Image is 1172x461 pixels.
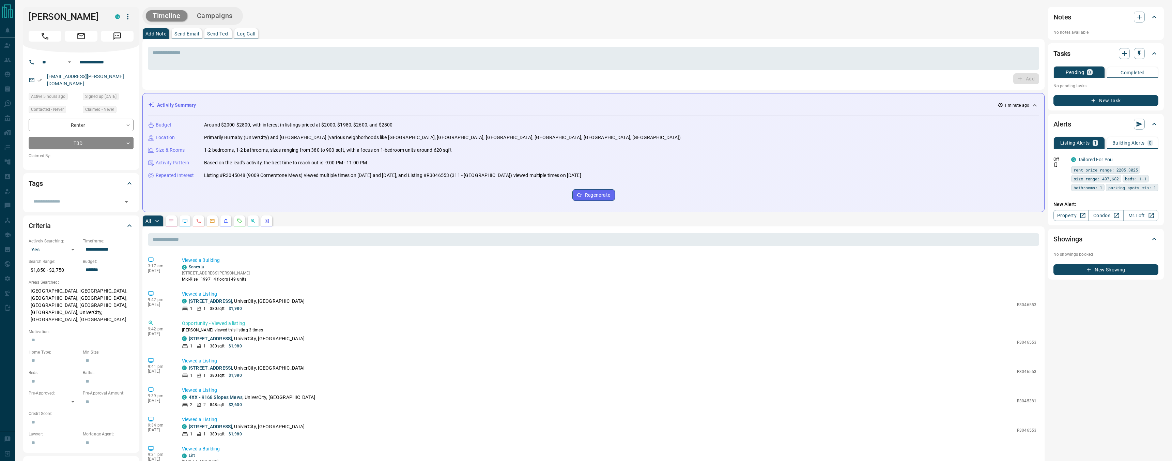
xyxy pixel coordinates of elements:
[203,402,206,408] p: 2
[182,424,187,429] div: condos.ca
[190,431,192,437] p: 1
[115,14,120,19] div: condos.ca
[1053,231,1158,247] div: Showings
[29,238,79,244] p: Actively Searching:
[29,31,61,42] span: Call
[182,445,1036,452] p: Viewed a Building
[189,298,305,305] p: , UniverCity, [GEOGRAPHIC_DATA]
[29,329,134,335] p: Motivation:
[148,398,172,403] p: [DATE]
[189,453,195,458] a: Lift
[148,423,172,428] p: 9:34 pm
[29,175,134,192] div: Tags
[203,343,206,349] p: 1
[190,10,240,21] button: Campaigns
[148,364,172,369] p: 9:41 pm
[29,349,79,355] p: Home Type:
[182,387,1036,394] p: Viewed a Listing
[204,134,681,141] p: Primarily Burnaby (UniverCity) and [GEOGRAPHIC_DATA] (various neighborhoods like [GEOGRAPHIC_DATA...
[1053,29,1158,35] p: No notes available
[190,306,192,312] p: 1
[1074,166,1138,173] span: rent price range: 2205,3025
[182,453,187,458] div: condos.ca
[29,258,79,265] p: Search Range:
[182,336,187,341] div: condos.ca
[264,218,269,224] svg: Agent Actions
[148,369,172,374] p: [DATE]
[1017,369,1036,375] p: R3046553
[237,31,255,36] p: Log Call
[182,366,187,370] div: condos.ca
[83,93,134,102] div: Tue Sep 09 2025
[203,306,206,312] p: 1
[1053,234,1082,244] h2: Showings
[31,93,65,100] span: Active 5 hours ago
[210,306,225,312] p: 380 sqft
[29,279,134,285] p: Areas Searched:
[174,31,199,36] p: Send Email
[204,121,392,129] p: Around $2000-$2800, with interest in listings priced at $2000, $1980, $2600, and $2800
[29,411,134,417] p: Credit Score:
[182,265,187,270] div: condos.ca
[47,74,124,86] a: [EMAIL_ADDRESS][PERSON_NAME][DOMAIN_NAME]
[1074,184,1102,191] span: bathrooms: 1
[182,299,187,303] div: condos.ca
[189,335,305,342] p: , UniverCity, [GEOGRAPHIC_DATA]
[229,343,242,349] p: $1,980
[182,291,1036,298] p: Viewed a Listing
[148,99,1039,111] div: Activity Summary1 minute ago
[1053,116,1158,132] div: Alerts
[65,31,97,42] span: Email
[29,370,79,376] p: Beds:
[190,372,192,378] p: 1
[182,320,1036,327] p: Opportunity - Viewed a listing
[250,218,256,224] svg: Opportunities
[189,365,305,372] p: , UniverCity, [GEOGRAPHIC_DATA]
[1053,45,1158,62] div: Tasks
[1017,398,1036,404] p: R3045381
[210,218,215,224] svg: Emails
[29,431,79,437] p: Lawyer:
[156,121,171,129] p: Budget
[1088,70,1091,75] p: 0
[85,106,114,113] span: Claimed - Never
[182,276,250,282] p: Mid-Rise | 1997 | 4 floors | 49 units
[210,343,225,349] p: 380 sqft
[145,31,166,36] p: Add Note
[182,327,1036,333] p: [PERSON_NAME] viewed this listing 3 times
[148,268,172,273] p: [DATE]
[1071,157,1076,162] div: condos.ca
[189,298,232,304] a: [STREET_ADDRESS]
[1017,427,1036,433] p: R3046553
[156,134,175,141] p: Location
[1060,140,1090,145] p: Listing Alerts
[29,220,51,231] h2: Criteria
[210,372,225,378] p: 380 sqft
[1123,210,1158,221] a: Mr.Loft
[148,428,172,432] p: [DATE]
[1121,70,1145,75] p: Completed
[1053,210,1089,221] a: Property
[229,306,242,312] p: $1,980
[204,159,367,166] p: Based on the lead's activity, the best time to reach out is: 9:00 PM - 11:00 PM
[1053,9,1158,25] div: Notes
[1017,339,1036,345] p: R3046553
[148,297,172,302] p: 9:42 pm
[37,78,42,83] svg: Email Verified
[229,372,242,378] p: $1,980
[1094,140,1097,145] p: 1
[29,178,43,189] h2: Tags
[182,218,188,224] svg: Lead Browsing Activity
[189,265,204,269] a: Sonesta
[1053,95,1158,106] button: New Task
[196,218,201,224] svg: Calls
[83,370,134,376] p: Baths:
[189,395,243,400] a: 4XX - 9168 Slopes Mews
[31,106,64,113] span: Contacted - Never
[156,172,194,179] p: Repeated Interest
[1053,12,1071,23] h2: Notes
[29,218,134,234] div: Criteria
[148,264,172,268] p: 3:17 am
[85,93,117,100] span: Signed up [DATE]
[1112,140,1145,145] p: Building Alerts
